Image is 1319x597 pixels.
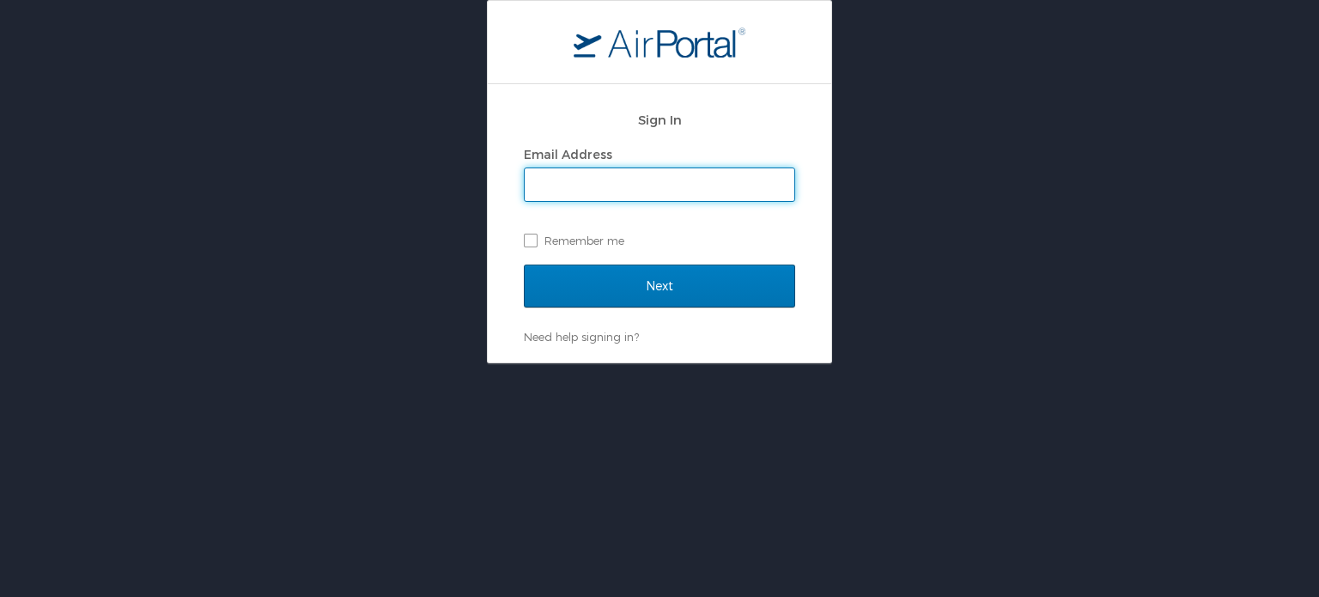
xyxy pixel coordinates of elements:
[524,228,795,253] label: Remember me
[524,110,795,130] h2: Sign In
[574,27,745,58] img: logo
[524,265,795,308] input: Next
[524,147,612,161] label: Email Address
[524,330,639,344] a: Need help signing in?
